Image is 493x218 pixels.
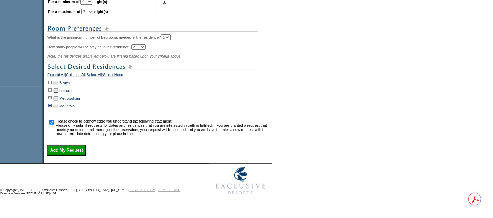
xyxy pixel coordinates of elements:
[94,9,108,14] b: night(s)
[48,9,80,14] b: For a maximum of
[209,164,272,199] img: Exclusive Resorts
[87,73,102,79] a: Select All
[59,88,72,93] a: Leisure
[56,119,269,136] td: Please check to acknowledge you understand the following statement: Please only submit requests f...
[47,73,65,79] a: Expand All
[59,96,80,100] a: Metropolitan
[47,24,258,33] img: subTtlRoomPreferences.gif
[158,188,180,192] a: TERMS OF USE
[66,73,86,79] a: Collapse All
[47,73,270,79] div: | | |
[47,54,180,58] span: Note: the residences displayed below are filtered based upon your criteria above
[47,145,86,156] input: Add My Request
[129,188,155,192] a: PRIVACY POLICY
[59,81,70,85] a: Beach
[59,104,75,108] a: Mountain
[103,73,123,79] a: Select None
